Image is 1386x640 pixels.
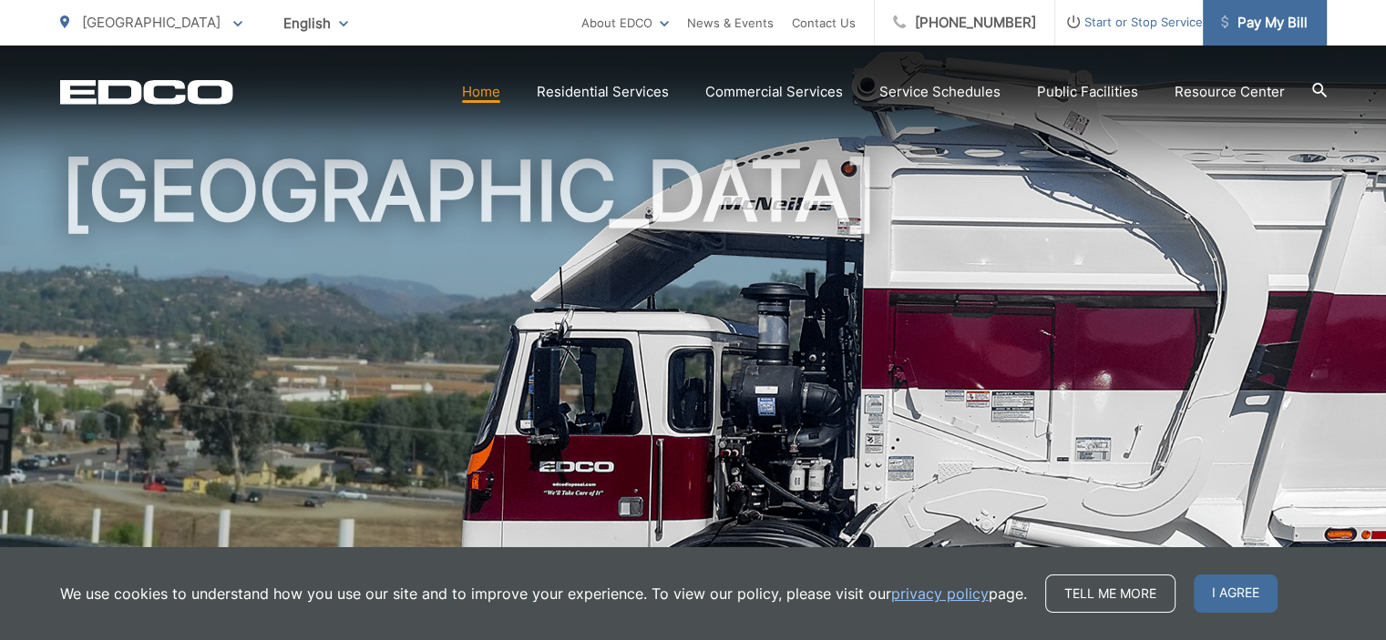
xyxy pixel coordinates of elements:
a: About EDCO [581,12,669,34]
a: EDCD logo. Return to the homepage. [60,79,233,105]
a: Service Schedules [879,81,1001,103]
a: Home [462,81,500,103]
a: privacy policy [891,583,989,604]
a: Resource Center [1175,81,1285,103]
a: Residential Services [537,81,669,103]
span: Pay My Bill [1221,12,1308,34]
p: We use cookies to understand how you use our site and to improve your experience. To view our pol... [60,583,1027,604]
a: Contact Us [792,12,856,34]
a: Commercial Services [705,81,843,103]
a: News & Events [687,12,774,34]
a: Public Facilities [1037,81,1138,103]
span: English [270,7,362,39]
span: [GEOGRAPHIC_DATA] [82,14,221,31]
